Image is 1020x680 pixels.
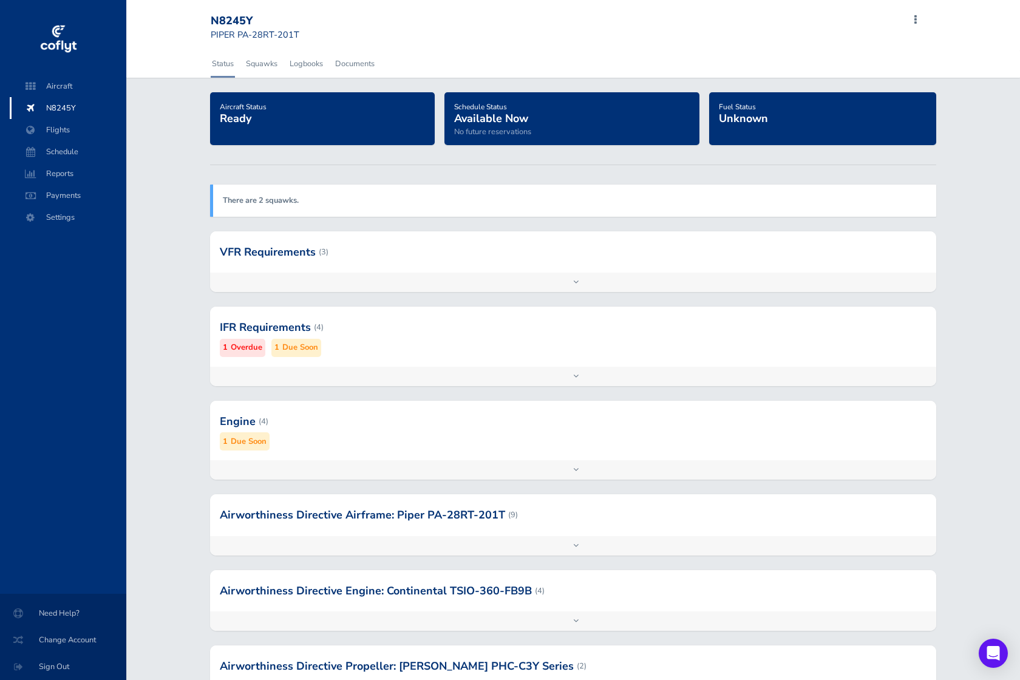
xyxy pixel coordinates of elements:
[719,111,768,126] span: Unknown
[211,29,299,41] small: PIPER PA-28RT-201T
[288,50,324,77] a: Logbooks
[454,111,528,126] span: Available Now
[22,119,114,141] span: Flights
[454,126,531,137] span: No future reservations
[245,50,279,77] a: Squawks
[334,50,376,77] a: Documents
[454,98,528,126] a: Schedule StatusAvailable Now
[22,206,114,228] span: Settings
[22,185,114,206] span: Payments
[282,341,318,354] small: Due Soon
[719,102,756,112] span: Fuel Status
[231,435,267,448] small: Due Soon
[22,97,114,119] span: N8245Y
[979,639,1008,668] div: Open Intercom Messenger
[223,195,299,206] a: There are 2 squawks.
[211,50,235,77] a: Status
[15,629,112,651] span: Change Account
[15,656,112,678] span: Sign Out
[211,15,299,28] div: N8245Y
[15,602,112,624] span: Need Help?
[220,111,251,126] span: Ready
[454,102,507,112] span: Schedule Status
[38,21,78,58] img: coflyt logo
[22,141,114,163] span: Schedule
[220,102,267,112] span: Aircraft Status
[231,341,262,354] small: Overdue
[22,163,114,185] span: Reports
[22,75,114,97] span: Aircraft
